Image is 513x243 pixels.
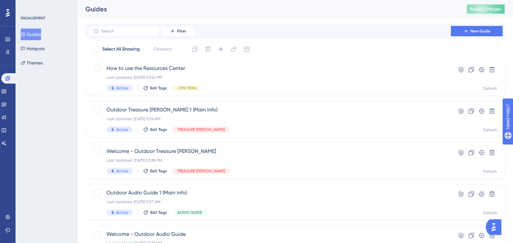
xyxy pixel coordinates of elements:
span: TREASURE [PERSON_NAME] [177,127,225,132]
div: Default [483,86,497,91]
span: Select All Showing [102,45,140,53]
div: Last Updated: [DATE] 11:57 AM [106,199,432,204]
span: Welcome - Outdoor Treasure [PERSON_NAME] [106,147,432,155]
span: Welcome - Outdoor Audio Guide [106,230,432,238]
div: Last Updated: [DATE] 03:22 PM [106,75,432,80]
input: Search [101,29,154,33]
div: ENGAGEMENT [21,16,45,21]
span: TREASURE [PERSON_NAME] [177,168,225,174]
button: Edit Tags [143,210,167,215]
span: How to use the Resources Center [106,64,432,72]
span: Edit Tags [150,168,167,174]
button: Edit Tags [143,168,167,174]
span: CMS MENU [177,86,197,91]
button: Filter [162,26,194,36]
span: AUDIO GUIDE [177,210,202,215]
div: Default [483,169,497,174]
button: Publish Changes [466,4,505,14]
div: Default [483,210,497,215]
div: Last Updated: [DATE] 11:56 AM [106,116,432,121]
button: New Guide [451,26,503,36]
span: Need Help? [15,2,40,9]
span: Active [116,168,128,174]
span: Publish Changes [470,6,501,12]
div: Default [483,127,497,133]
div: Guides [85,5,450,14]
button: Edit Tags [143,127,167,132]
button: Guides [21,29,41,40]
span: Edit Tags [150,210,167,215]
span: Outdoor Treasure [PERSON_NAME] 1 (Main Info) [106,106,432,114]
div: Last Updated: [DATE] 03:38 PM [106,158,432,163]
span: Deselect [154,45,172,53]
span: Edit Tags [150,127,167,132]
span: Active [116,210,128,215]
button: Hotspots [21,43,45,54]
span: Outdoor Audio Guide 1 (Main info) [106,189,432,197]
span: New Guide [471,29,490,34]
span: Filter [177,29,186,34]
button: Edit Tags [143,86,167,91]
span: Active [116,127,128,132]
span: Edit Tags [150,86,167,91]
iframe: UserGuiding AI Assistant Launcher [486,217,505,237]
button: Themes [21,57,43,69]
button: Deselect [148,43,178,55]
span: Active [116,86,128,91]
